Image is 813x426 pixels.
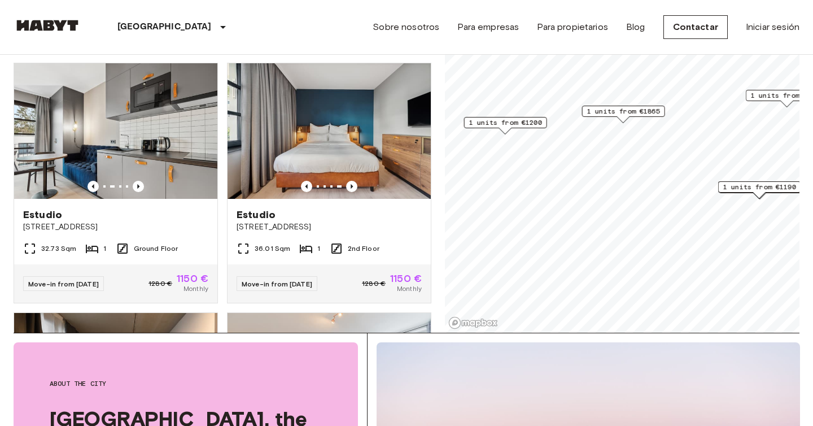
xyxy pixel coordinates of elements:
span: 1 [103,244,106,254]
button: Previous image [346,181,357,192]
a: Previous imagePrevious imageEstudio[STREET_ADDRESS]36.01 Sqm12nd FloorMove-in from [DATE]1280 €11... [227,63,431,303]
span: Move-in from [DATE] [242,280,312,288]
span: About the city [50,379,322,389]
img: Marketing picture of unit DE-01-482-008-01 [14,63,217,199]
span: Monthly [183,284,208,294]
a: Mapbox logo [448,316,498,329]
span: Estudio [23,208,62,221]
div: Map marker [464,117,547,134]
span: 1 [317,244,320,254]
div: Map marker [718,181,801,199]
div: Map marker [582,106,665,123]
span: 1 units from €1865 [587,106,660,116]
span: Move-in from [DATE] [28,280,99,288]
span: 2nd Floor [348,244,379,254]
a: Previous imagePrevious imageEstudio[STREET_ADDRESS]32.73 Sqm1Ground FloorMove-in from [DATE]1280 ... [14,63,218,303]
span: Monthly [397,284,422,294]
a: Sobre nosotros [373,20,439,34]
span: 36.01 Sqm [255,244,290,254]
span: [STREET_ADDRESS] [23,221,208,233]
span: 1280 € [362,279,386,289]
a: Iniciar sesión [746,20,799,34]
button: Previous image [301,181,312,192]
img: Habyt [14,20,81,31]
span: 1 units from €1200 [469,118,542,128]
span: 1 units from €1190 [723,182,796,192]
span: Ground Floor [134,244,178,254]
span: Estudio [237,208,276,221]
button: Previous image [88,181,99,192]
span: 1280 € [148,279,172,289]
img: Marketing picture of unit DE-01-483-204-01 [228,63,431,199]
a: Blog [626,20,645,34]
span: 1150 € [177,273,208,284]
span: 1150 € [390,273,422,284]
button: Previous image [133,181,144,192]
p: [GEOGRAPHIC_DATA] [117,20,212,34]
a: Para empresas [457,20,519,34]
a: Contactar [663,15,728,39]
span: [STREET_ADDRESS] [237,221,422,233]
span: 32.73 Sqm [41,244,76,254]
a: Para propietarios [537,20,608,34]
